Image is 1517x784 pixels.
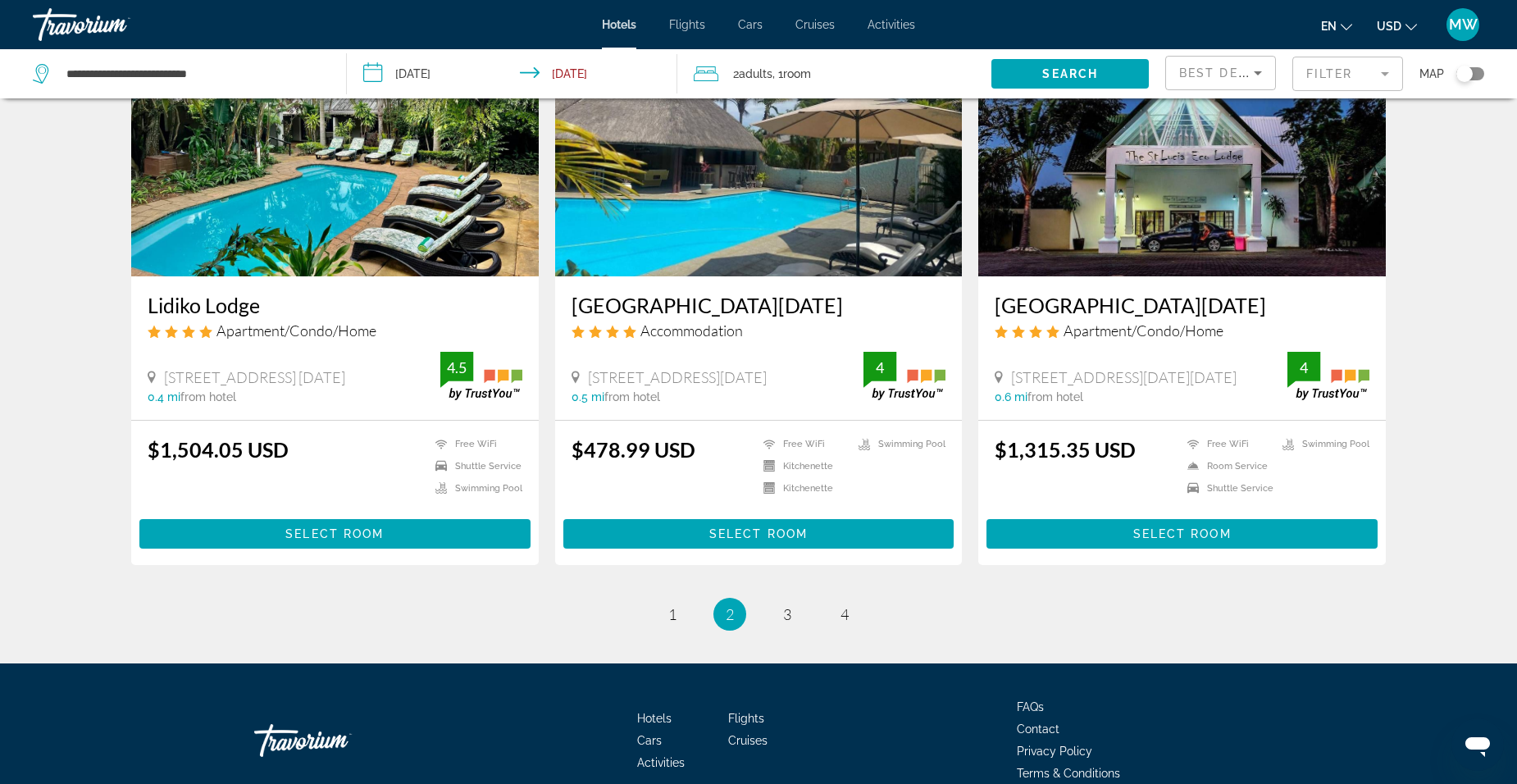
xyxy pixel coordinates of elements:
a: Select Room [986,523,1378,541]
div: 4 [863,358,896,377]
ins: $478.99 USD [572,437,695,462]
a: Travorium [33,3,197,46]
a: Cars [637,734,662,747]
span: from hotel [1027,390,1083,403]
button: Change language [1321,14,1352,38]
div: 4 [1287,358,1320,377]
span: Select Room [709,527,808,540]
img: trustyou-badge.svg [1287,352,1369,400]
div: 4 star Accommodation [572,321,946,340]
span: [STREET_ADDRESS][DATE] [588,368,767,386]
span: Select Room [1133,527,1232,540]
button: Search [991,59,1149,89]
button: Toggle map [1444,66,1484,81]
li: Shuttle Service [1179,481,1274,495]
button: Change currency [1377,14,1417,38]
button: Select Room [139,519,531,549]
span: 4 [840,605,849,623]
a: Lidiko Lodge [148,293,522,317]
img: Hotel image [131,14,539,276]
a: Cars [738,18,763,31]
span: Apartment/Condo/Home [216,321,376,340]
li: Free WiFi [755,437,850,451]
li: Kitchenette [755,481,850,495]
button: User Menu [1442,7,1484,42]
iframe: Button to launch messaging window [1451,718,1504,771]
span: 2 [726,605,734,623]
a: Flights [728,712,764,725]
a: Privacy Policy [1017,745,1092,758]
span: Adults [739,67,772,80]
img: Hotel image [555,14,963,276]
ins: $1,504.05 USD [148,437,289,462]
li: Shuttle Service [427,459,522,473]
span: MW [1449,16,1478,33]
a: [GEOGRAPHIC_DATA][DATE] [995,293,1369,317]
button: Filter [1292,56,1403,92]
a: Activities [868,18,915,31]
div: 4 star Apartment [148,321,522,340]
span: 2 [733,62,772,85]
span: , 1 [772,62,811,85]
span: USD [1377,20,1401,33]
button: Select Room [563,519,954,549]
li: Room Service [1179,459,1274,473]
span: Apartment/Condo/Home [1064,321,1223,340]
div: 4.5 [440,358,473,377]
a: [GEOGRAPHIC_DATA][DATE] [572,293,946,317]
span: 0.4 mi [148,390,180,403]
a: Travorium [254,716,418,765]
li: Free WiFi [1179,437,1274,451]
a: Hotels [602,18,636,31]
button: Select Room [986,519,1378,549]
button: Travelers: 2 adults, 0 children [677,49,991,98]
span: from hotel [604,390,660,403]
a: Cruises [728,734,768,747]
span: Accommodation [640,321,743,340]
a: Activities [637,756,685,769]
li: Swimming Pool [427,481,522,495]
img: Hotel image [978,14,1386,276]
a: Contact [1017,722,1059,736]
span: Search [1042,67,1098,80]
span: 1 [668,605,676,623]
span: Select Room [285,527,384,540]
a: Hotels [637,712,672,725]
a: Flights [669,18,705,31]
span: Best Deals [1179,66,1264,80]
li: Swimming Pool [1274,437,1369,451]
span: Room [783,67,811,80]
a: FAQs [1017,700,1044,713]
img: trustyou-badge.svg [440,352,522,400]
li: Kitchenette [755,459,850,473]
img: trustyou-badge.svg [863,352,945,400]
span: en [1321,20,1337,33]
span: 0.5 mi [572,390,604,403]
a: Terms & Conditions [1017,767,1120,780]
span: 0.6 mi [995,390,1027,403]
div: 4 star Apartment [995,321,1369,340]
li: Free WiFi [427,437,522,451]
a: Cruises [795,18,835,31]
a: Select Room [139,523,531,541]
mat-select: Sort by [1179,63,1262,83]
ins: $1,315.35 USD [995,437,1136,462]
